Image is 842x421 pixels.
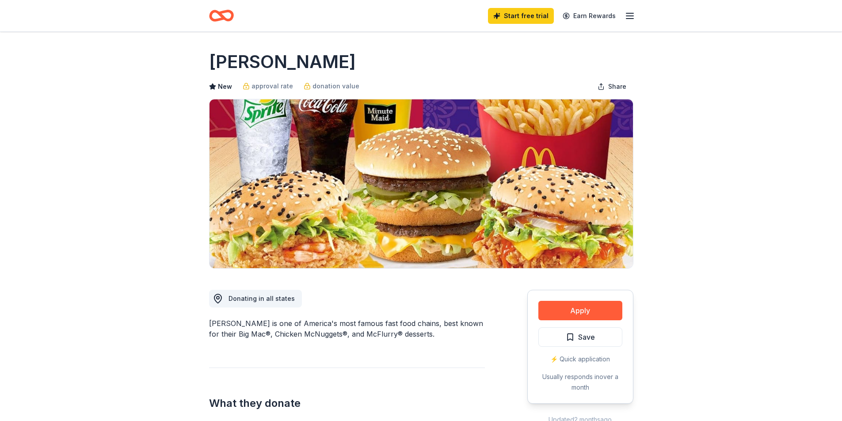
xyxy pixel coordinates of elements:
span: Share [608,81,626,92]
h2: What they donate [209,396,485,410]
h1: [PERSON_NAME] [209,49,356,74]
span: approval rate [251,81,293,91]
a: Start free trial [488,8,554,24]
button: Save [538,327,622,347]
button: Apply [538,301,622,320]
a: approval rate [243,81,293,91]
div: [PERSON_NAME] is one of America's most famous fast food chains, best known for their Big Mac®, Ch... [209,318,485,339]
div: Usually responds in over a month [538,372,622,393]
a: Home [209,5,234,26]
span: New [218,81,232,92]
div: ⚡️ Quick application [538,354,622,364]
span: Save [578,331,595,343]
a: donation value [304,81,359,91]
span: donation value [312,81,359,91]
span: Donating in all states [229,295,295,302]
img: Image for McDonald's [210,99,633,268]
a: Earn Rewards [557,8,621,24]
button: Share [591,78,633,95]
